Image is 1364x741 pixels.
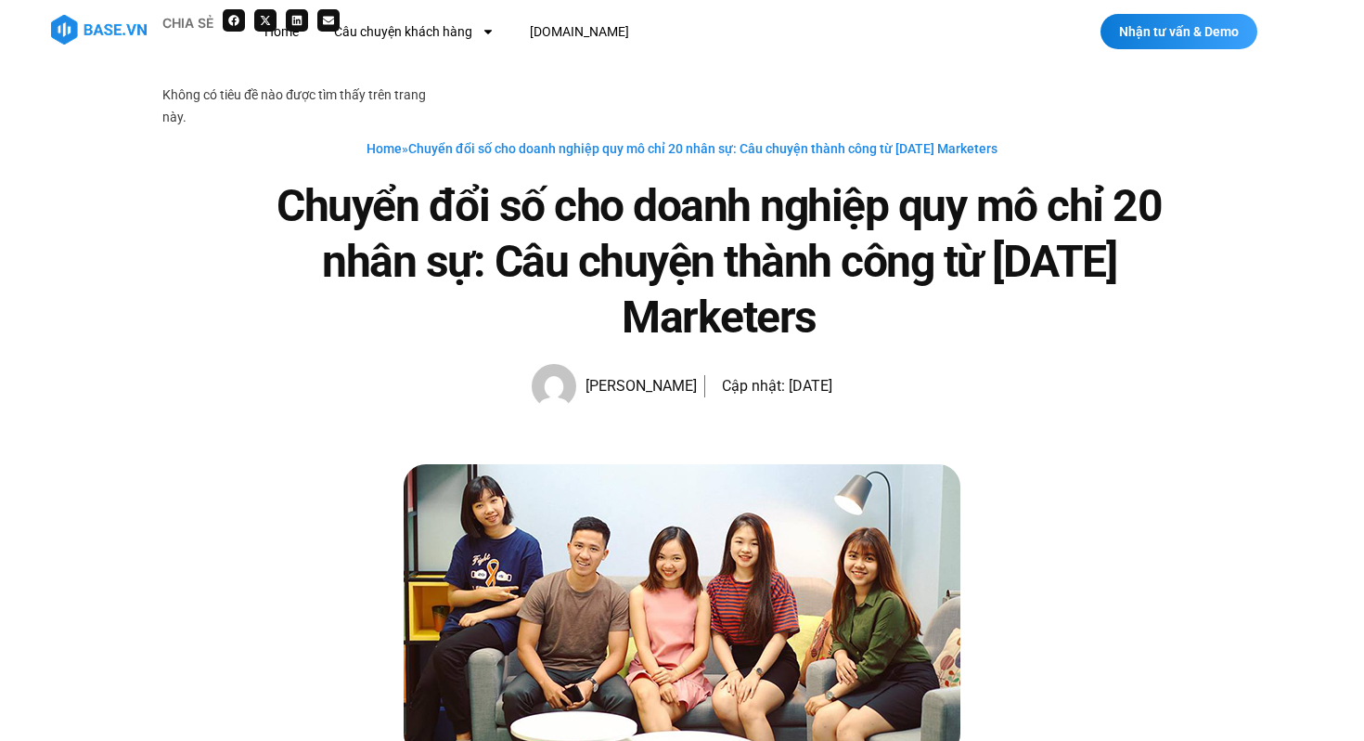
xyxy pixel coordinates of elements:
[789,377,832,395] time: [DATE]
[162,84,438,128] div: Không có tiêu đề nào được tìm thấy trên trang này.
[532,364,576,409] img: Picture of Hạnh Hoàng
[408,141,997,156] span: Chuyển đổi số cho doanh nghiệp quy mô chỉ 20 nhân sự: Câu chuyện thành công từ [DATE] Marketers
[576,373,697,399] span: [PERSON_NAME]
[286,9,308,32] div: Share on linkedin
[367,141,402,156] a: Home
[162,17,213,30] div: Chia sẻ
[254,9,277,32] div: Share on x-twitter
[223,9,245,32] div: Share on facebook
[722,377,785,395] span: Cập nhật:
[367,141,997,156] span: »
[317,9,340,32] div: Share on email
[237,178,1202,345] h1: Chuyển đổi số cho doanh nghiệp quy mô chỉ 20 nhân sự: Câu chuyện thành công từ [DATE] Marketers
[516,15,643,49] a: [DOMAIN_NAME]
[251,15,970,49] nav: Menu
[1119,25,1239,38] span: Nhận tư vấn & Demo
[532,364,697,409] a: Picture of Hạnh Hoàng [PERSON_NAME]
[1100,14,1257,49] a: Nhận tư vấn & Demo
